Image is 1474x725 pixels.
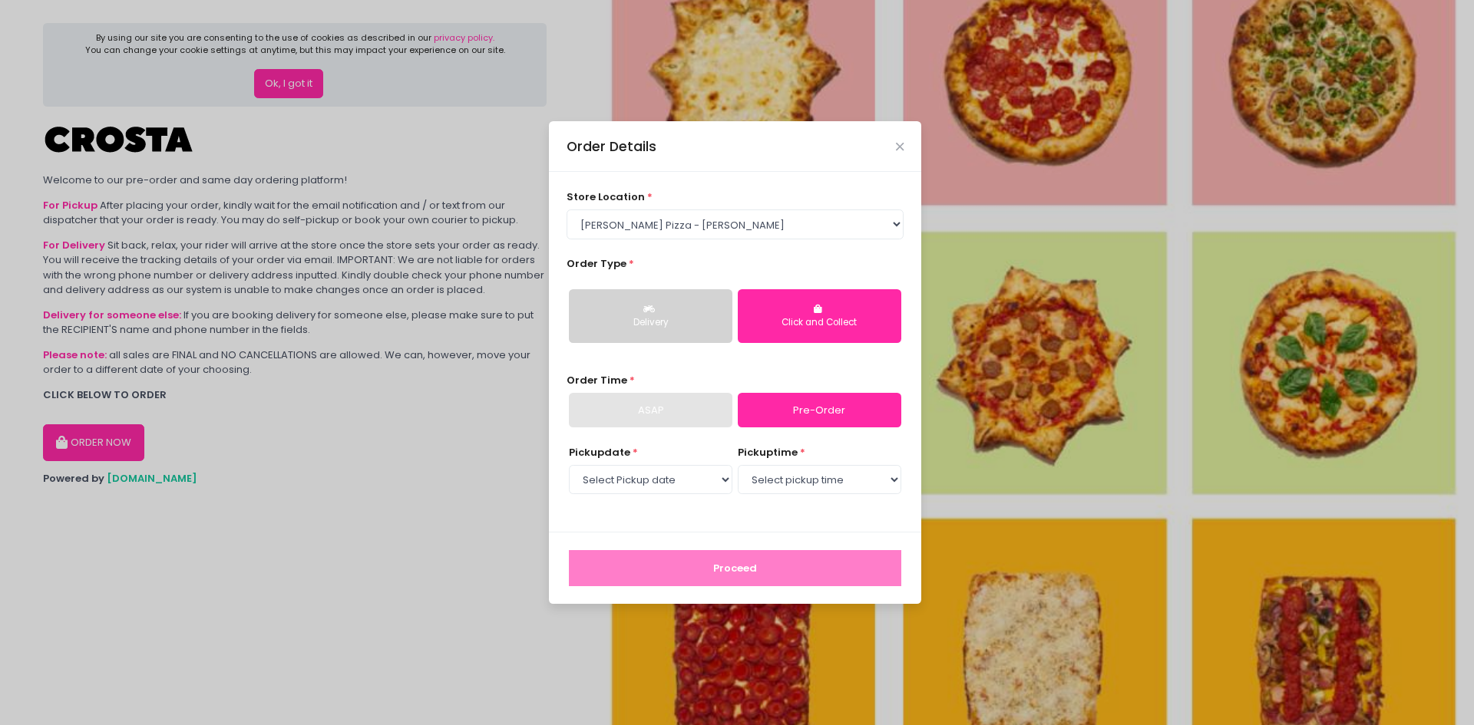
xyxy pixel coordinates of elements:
[896,143,904,150] button: Close
[749,316,891,330] div: Click and Collect
[738,289,901,343] button: Click and Collect
[567,256,626,271] span: Order Type
[569,550,901,587] button: Proceed
[567,373,627,387] span: Order Time
[569,289,732,343] button: Delivery
[567,137,656,157] div: Order Details
[569,445,630,460] span: Pickup date
[580,316,722,330] div: Delivery
[567,189,645,204] span: store location
[738,445,798,460] span: pickup time
[738,393,901,428] a: Pre-Order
